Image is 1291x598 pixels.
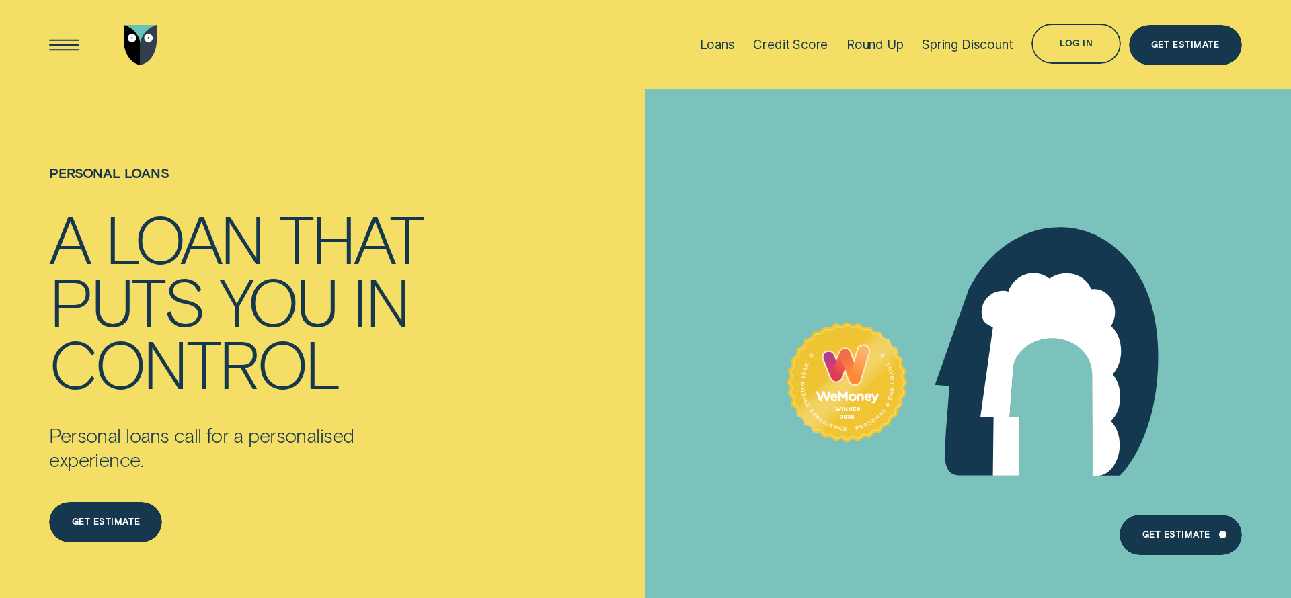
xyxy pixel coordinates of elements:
[753,37,828,52] div: Credit Score
[352,269,409,331] div: in
[1129,25,1242,65] a: Get Estimate
[49,269,203,331] div: puts
[1031,24,1121,64] button: Log in
[922,37,1013,52] div: Spring Discount
[219,269,337,331] div: you
[105,206,263,269] div: loan
[1120,515,1241,555] a: Get Estimate
[49,165,438,206] h1: Personal loans
[49,206,89,269] div: A
[49,502,162,542] a: Get estimate
[847,37,904,52] div: Round Up
[49,331,339,394] div: control
[49,206,438,394] h4: A loan that puts you in control
[44,25,85,65] button: Open Menu
[124,25,157,65] img: Wisr
[279,206,422,269] div: that
[700,37,735,52] div: Loans
[49,423,438,472] p: Personal loans call for a personalised experience.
